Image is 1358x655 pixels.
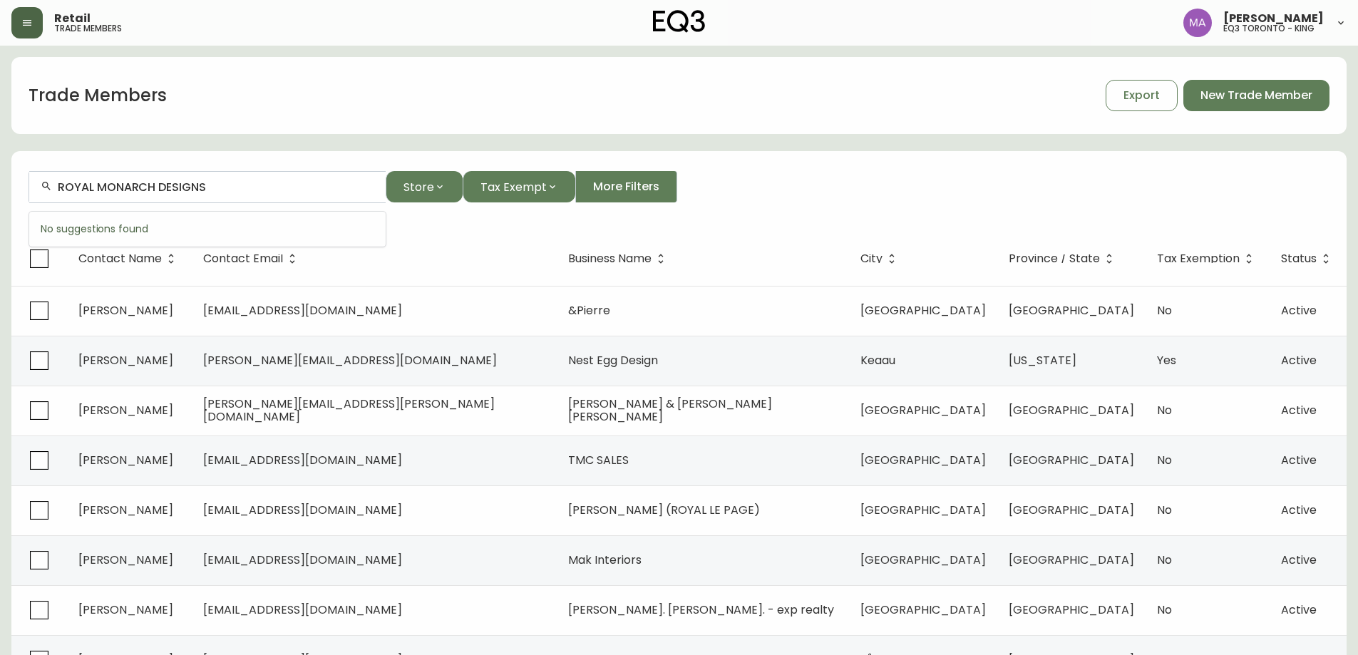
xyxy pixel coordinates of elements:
[203,396,495,425] span: [PERSON_NAME][EMAIL_ADDRESS][PERSON_NAME][DOMAIN_NAME]
[1157,402,1172,418] span: No
[58,180,374,194] input: Search
[403,178,434,196] span: Store
[54,13,91,24] span: Retail
[1009,602,1134,618] span: [GEOGRAPHIC_DATA]
[29,83,167,108] h1: Trade Members
[386,171,463,202] button: Store
[1157,254,1240,263] span: Tax Exemption
[1106,80,1178,111] button: Export
[78,402,173,418] span: [PERSON_NAME]
[78,302,173,319] span: [PERSON_NAME]
[1281,452,1317,468] span: Active
[1281,602,1317,618] span: Active
[78,452,173,468] span: [PERSON_NAME]
[203,552,402,568] span: [EMAIL_ADDRESS][DOMAIN_NAME]
[1157,352,1176,368] span: Yes
[1183,80,1329,111] button: New Trade Member
[568,352,658,368] span: Nest Egg Design
[593,179,659,195] span: More Filters
[860,252,901,265] span: City
[1281,254,1317,263] span: Status
[203,602,402,618] span: [EMAIL_ADDRESS][DOMAIN_NAME]
[1157,252,1258,265] span: Tax Exemption
[1009,502,1134,518] span: [GEOGRAPHIC_DATA]
[1223,13,1324,24] span: [PERSON_NAME]
[568,302,610,319] span: &Pierre
[860,502,986,518] span: [GEOGRAPHIC_DATA]
[653,10,706,33] img: logo
[203,302,402,319] span: [EMAIL_ADDRESS][DOMAIN_NAME]
[1157,602,1172,618] span: No
[1281,302,1317,319] span: Active
[1200,88,1312,103] span: New Trade Member
[568,552,642,568] span: Mak Interiors
[1281,252,1335,265] span: Status
[860,452,986,468] span: [GEOGRAPHIC_DATA]
[203,502,402,518] span: [EMAIL_ADDRESS][DOMAIN_NAME]
[463,171,575,202] button: Tax Exempt
[78,552,173,568] span: [PERSON_NAME]
[1157,552,1172,568] span: No
[1157,452,1172,468] span: No
[568,502,760,518] span: [PERSON_NAME] (ROYAL LE PAGE)
[1009,254,1100,263] span: Province / State
[568,396,772,425] span: [PERSON_NAME] & [PERSON_NAME] [PERSON_NAME]
[29,212,386,247] div: No suggestions found
[1009,252,1118,265] span: Province / State
[1009,552,1134,568] span: [GEOGRAPHIC_DATA]
[1281,352,1317,368] span: Active
[203,452,402,468] span: [EMAIL_ADDRESS][DOMAIN_NAME]
[568,602,834,618] span: [PERSON_NAME]. [PERSON_NAME]. - exp realty
[1157,502,1172,518] span: No
[1123,88,1160,103] span: Export
[1009,452,1134,468] span: [GEOGRAPHIC_DATA]
[78,254,162,263] span: Contact Name
[78,252,180,265] span: Contact Name
[860,602,986,618] span: [GEOGRAPHIC_DATA]
[1009,352,1076,368] span: [US_STATE]
[203,252,302,265] span: Contact Email
[1009,402,1134,418] span: [GEOGRAPHIC_DATA]
[568,252,670,265] span: Business Name
[203,254,283,263] span: Contact Email
[860,254,883,263] span: City
[860,552,986,568] span: [GEOGRAPHIC_DATA]
[575,171,677,202] button: More Filters
[568,254,652,263] span: Business Name
[78,352,173,368] span: [PERSON_NAME]
[1223,24,1315,33] h5: eq3 toronto - king
[480,178,547,196] span: Tax Exempt
[78,502,173,518] span: [PERSON_NAME]
[1281,402,1317,418] span: Active
[78,602,173,618] span: [PERSON_NAME]
[860,302,986,319] span: [GEOGRAPHIC_DATA]
[1281,502,1317,518] span: Active
[1183,9,1212,37] img: 4f0989f25cbf85e7eb2537583095d61e
[203,352,497,368] span: [PERSON_NAME][EMAIL_ADDRESS][DOMAIN_NAME]
[1157,302,1172,319] span: No
[1281,552,1317,568] span: Active
[54,24,122,33] h5: trade members
[568,452,629,468] span: TMC SALES
[860,352,895,368] span: Keaau
[1009,302,1134,319] span: [GEOGRAPHIC_DATA]
[860,402,986,418] span: [GEOGRAPHIC_DATA]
